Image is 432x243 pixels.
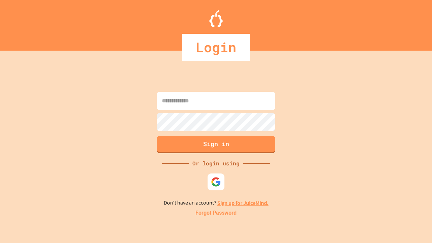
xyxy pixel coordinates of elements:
[195,209,237,217] a: Forgot Password
[209,10,223,27] img: Logo.svg
[157,136,275,153] button: Sign in
[211,177,221,187] img: google-icon.svg
[189,159,243,167] div: Or login using
[217,199,269,207] a: Sign up for JuiceMind.
[182,34,250,61] div: Login
[164,199,269,207] p: Don't have an account?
